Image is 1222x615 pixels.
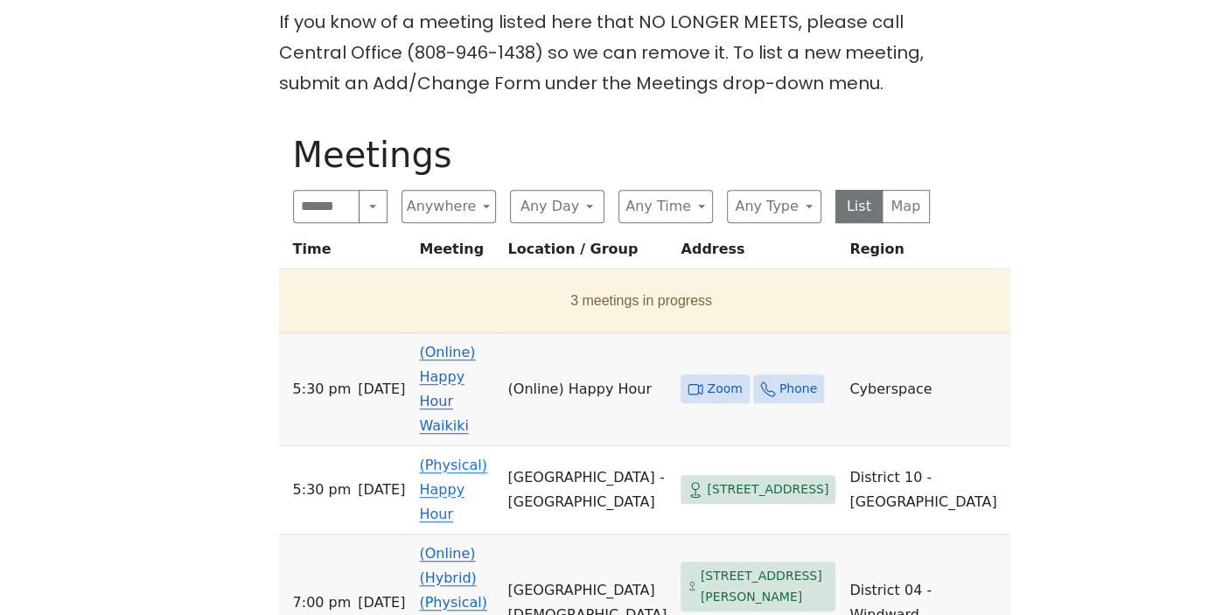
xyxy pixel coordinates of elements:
[293,190,360,223] input: Search
[842,237,1010,269] th: Region
[882,190,930,223] button: Map
[701,565,829,608] span: [STREET_ADDRESS][PERSON_NAME]
[293,134,930,176] h1: Meetings
[286,276,997,325] button: 3 meetings in progress
[674,237,842,269] th: Address
[500,446,674,535] td: [GEOGRAPHIC_DATA] - [GEOGRAPHIC_DATA]
[419,457,487,522] a: (Physical) Happy Hour
[727,190,821,223] button: Any Type
[779,378,817,400] span: Phone
[279,7,944,99] p: If you know of a meeting listed here that NO LONGER MEETS, please call Central Office (808-946-14...
[419,344,475,434] a: (Online) Happy Hour Waikiki
[358,591,405,615] span: [DATE]
[293,591,352,615] span: 7:00 PM
[510,190,604,223] button: Any Day
[835,190,883,223] button: List
[402,190,496,223] button: Anywhere
[293,478,352,502] span: 5:30 PM
[842,446,1010,535] td: District 10 - [GEOGRAPHIC_DATA]
[412,237,500,269] th: Meeting
[358,377,405,402] span: [DATE]
[707,378,742,400] span: Zoom
[618,190,713,223] button: Any Time
[707,479,828,500] span: [STREET_ADDRESS]
[842,333,1010,446] td: Cyberspace
[358,478,405,502] span: [DATE]
[293,377,352,402] span: 5:30 PM
[500,333,674,446] td: (Online) Happy Hour
[359,190,387,223] button: Search
[500,237,674,269] th: Location / Group
[279,237,413,269] th: Time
